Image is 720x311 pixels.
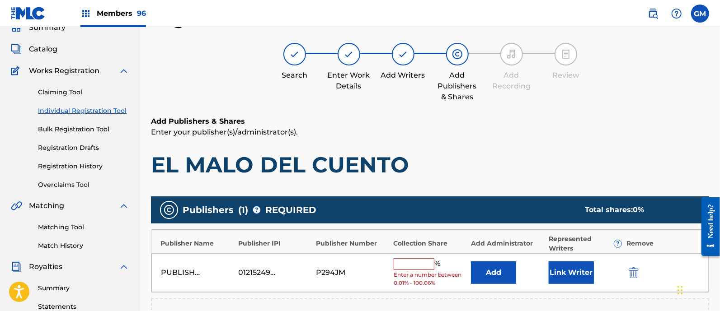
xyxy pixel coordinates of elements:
[648,8,659,19] img: search
[691,5,709,23] div: User Menu
[11,261,22,272] img: Royalties
[272,70,317,81] div: Search
[11,44,22,55] img: Catalog
[137,9,146,18] span: 96
[585,204,691,215] div: Total shares:
[695,190,720,263] iframe: Resource Center
[671,8,682,19] img: help
[489,70,534,92] div: Add Recording
[29,261,62,272] span: Royalties
[151,127,709,138] p: Enter your publisher(s)/administrator(s).
[164,204,174,215] img: publishers
[11,7,46,20] img: MLC Logo
[151,151,709,178] h1: EL MALO DEL CUENTO
[38,88,129,97] a: Claiming Tool
[549,234,622,253] div: Represented Writers
[344,49,354,60] img: step indicator icon for Enter Work Details
[549,261,594,284] button: Link Writer
[614,240,621,247] span: ?
[38,143,129,153] a: Registration Drafts
[38,223,129,232] a: Matching Tool
[543,70,588,81] div: Review
[675,268,720,311] iframe: Chat Widget
[38,180,129,190] a: Overclaims Tool
[29,200,64,211] span: Matching
[11,200,22,211] img: Matching
[506,49,517,60] img: step indicator icon for Add Recording
[118,261,129,272] img: expand
[118,65,129,76] img: expand
[452,49,463,60] img: step indicator icon for Add Publishers & Shares
[97,8,146,19] span: Members
[38,241,129,251] a: Match History
[316,239,389,248] div: Publisher Number
[560,49,571,60] img: step indicator icon for Review
[151,116,709,127] h6: Add Publishers & Shares
[678,277,683,304] div: Drag
[29,44,57,55] span: Catalog
[668,5,686,23] div: Help
[238,203,248,217] span: ( 1 )
[381,70,426,81] div: Add Writers
[644,5,662,23] a: Public Search
[265,203,316,217] span: REQUIRED
[629,267,639,278] img: 12a2ab48e56ec057fbd8.svg
[471,261,516,284] button: Add
[394,239,467,248] div: Collection Share
[11,22,66,33] a: SummarySummary
[326,70,372,92] div: Enter Work Details
[38,162,129,171] a: Registration History
[253,206,260,214] span: ?
[11,22,22,33] img: Summary
[11,44,57,55] a: CatalogCatalog
[118,200,129,211] img: expand
[394,271,467,287] span: Enter a number between 0.01% - 100.06%
[38,283,129,293] a: Summary
[38,106,129,116] a: Individual Registration Tool
[29,22,66,33] span: Summary
[434,258,442,270] span: %
[11,65,23,76] img: Works Registration
[80,8,91,19] img: Top Rightsholders
[38,125,129,134] a: Bulk Registration Tool
[29,65,99,76] span: Works Registration
[238,239,311,248] div: Publisher IPI
[289,49,300,60] img: step indicator icon for Search
[435,70,480,102] div: Add Publishers & Shares
[633,205,644,214] span: 0 %
[183,203,234,217] span: Publishers
[626,239,700,248] div: Remove
[160,239,234,248] div: Publisher Name
[471,239,544,248] div: Add Administrator
[398,49,409,60] img: step indicator icon for Add Writers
